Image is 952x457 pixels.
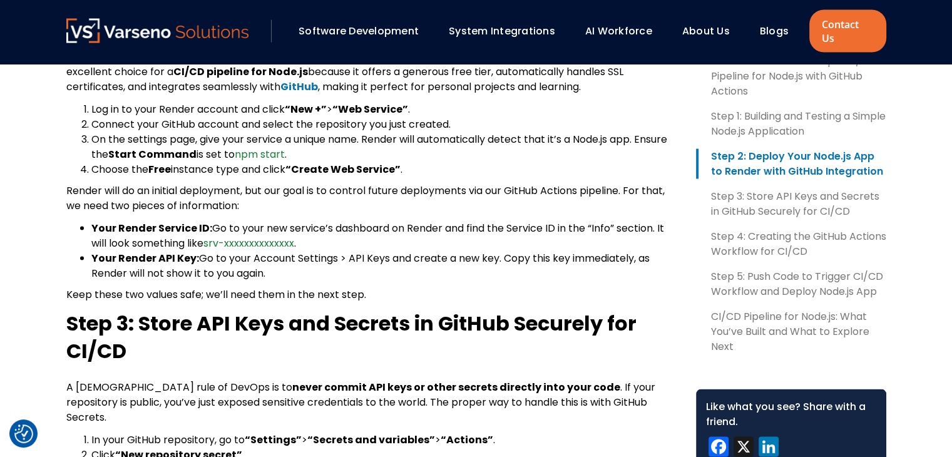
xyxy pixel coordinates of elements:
[66,287,366,302] span: Keep these two values safe; we’ll need them in the next step.
[292,380,620,394] b: never commit API keys or other secrets directly into your code
[148,162,171,177] b: Free
[14,424,33,443] img: Revisit consent button
[760,24,789,38] a: Blogs
[696,54,886,99] a: What You Need to Set Up a CI/CD Pipeline for Node.js with GitHub Actions
[292,21,436,42] div: Software Development
[91,221,212,235] b: Your Render Service ID:
[245,433,302,447] b: “Settings”
[66,380,292,394] span: A [DEMOGRAPHIC_DATA] rule of DevOps is to
[435,433,441,447] span: >
[754,21,806,42] div: Blogs
[443,21,573,42] div: System Integrations
[91,162,148,177] span: Choose the
[696,269,886,299] a: Step 5: Push Code to Trigger CI/CD Workflow and Deploy Node.js App
[14,424,33,443] button: Cookie Settings
[66,49,676,79] span: as our deployment platform. It’s an excellent choice for a
[280,80,318,94] a: GitHub
[285,162,401,177] b: “Create Web Service”
[171,162,285,177] span: instance type and click
[66,19,249,43] img: Varseno Solutions – Product Engineering & IT Services
[318,80,581,94] span: , making it perfect for personal projects and learning.
[332,102,408,116] b: “Web Service”
[91,251,199,265] b: Your Render API Key:
[285,147,287,162] span: .
[676,21,747,42] div: About Us
[696,149,886,179] a: Step 2: Deploy Your Node.js App to Render with GitHub Integration
[66,183,665,213] span: Render will do an initial deployment, but our goal is to control future deployments via our GitHu...
[809,10,886,53] a: Contact Us
[66,64,623,94] span: because it offers a generous free tier, automatically handles SSL certificates, and integrates se...
[706,399,876,429] div: Like what you see? Share with a friend.
[197,147,235,162] span: is set to
[441,433,493,447] b: “Actions”
[91,117,451,131] span: Connect your GitHub account and select the repository you just created.
[493,433,495,447] span: .
[585,24,652,38] a: AI Workforce
[91,433,245,447] span: In your GitHub repository, go to
[66,19,249,44] a: Varseno Solutions – Product Engineering & IT Services
[682,24,730,38] a: About Us
[327,102,332,116] span: >
[696,309,886,354] a: CI/CD Pipeline for Node.js: What You’ve Built and What to Explore Next
[449,24,555,38] a: System Integrations
[91,102,285,116] span: Log in to your Render account and click
[91,251,650,280] span: Go to your Account Settings > API Keys and create a new key. Copy this key immediately, as Render...
[696,229,886,259] a: Step 4: Creating the GitHub Actions Workflow for CI/CD
[696,189,886,219] a: Step 3: Store API Keys and Secrets in GitHub Securely for CI/CD
[294,236,296,250] span: .
[91,221,664,250] span: Go to your new service’s dashboard on Render and find the Service ID in the “Info” section. It wi...
[299,24,419,38] a: Software Development
[66,380,655,424] span: . If your repository is public, you’ve just exposed sensitive credentials to the world. The prope...
[696,109,886,139] a: Step 1: Building and Testing a Simple Node.js Application
[401,162,402,177] span: .
[173,64,308,79] b: CI/CD pipeline for Node.js
[66,309,637,365] b: Step 3: Store API Keys and Secrets in GitHub Securely for CI/CD
[302,433,307,447] span: >
[579,21,670,42] div: AI Workforce
[307,433,435,447] b: “Secrets and variables”
[408,102,410,116] span: .
[108,147,197,162] b: Start Command
[235,147,285,162] span: npm start
[91,132,667,162] span: On the settings page, give your service a unique name. Render will automatically detect that it’s...
[285,102,327,116] b: “New +”
[203,236,294,250] span: srv-xxxxxxxxxxxxxx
